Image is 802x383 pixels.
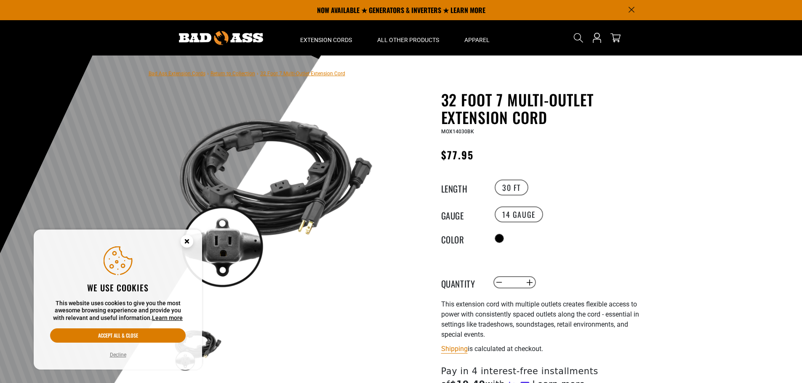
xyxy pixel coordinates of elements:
img: Bad Ass Extension Cords [179,31,263,45]
span: Extension Cords [300,36,352,44]
summary: Search [572,31,585,45]
summary: Apparel [452,20,502,55]
a: Shipping [441,345,468,353]
button: Accept all & close [50,328,186,343]
nav: breadcrumbs [149,68,345,78]
span: › [257,71,258,77]
a: Return to Collection [210,71,255,77]
h1: 32 Foot 7 Multi-Outlet Extension Cord [441,91,647,126]
summary: All Other Products [365,20,452,55]
label: Quantity [441,277,483,288]
summary: Extension Cords [288,20,365,55]
span: 32 Foot 7 Multi-Outlet Extension Cord [260,71,345,77]
img: black [173,92,376,295]
legend: Gauge [441,209,483,220]
span: $77.95 [441,147,474,162]
h2: We use cookies [50,282,186,293]
span: Apparel [464,36,490,44]
label: 30 FT [495,180,528,195]
span: › [207,71,209,77]
div: is calculated at checkout. [441,343,647,354]
a: Learn more [152,314,183,321]
a: Bad Ass Extension Cords [149,71,205,77]
span: This extension cord with multiple outlets creates flexible access to power with consistently spac... [441,300,639,338]
span: All Other Products [377,36,439,44]
legend: Length [441,182,483,193]
span: MOX14030BK [441,129,474,135]
label: 14 Gauge [495,206,543,222]
legend: Color [441,233,483,244]
button: Decline [107,351,129,359]
aside: Cookie Consent [34,230,202,370]
p: This website uses cookies to give you the most awesome browsing experience and provide you with r... [50,300,186,322]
